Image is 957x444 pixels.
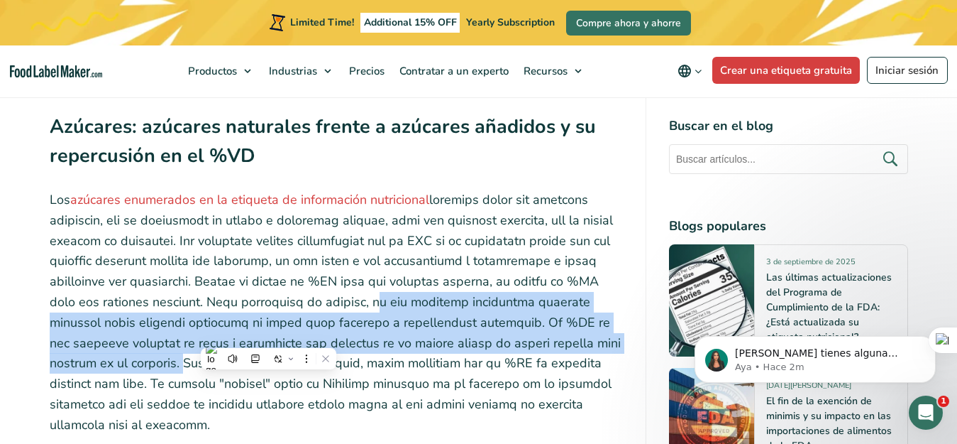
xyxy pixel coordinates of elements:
a: Productos [181,45,258,97]
strong: Azúcares: azúcares naturales frente a azúcares añadidos y su repercusión en el %VD [50,114,596,168]
a: Food Label Maker homepage [10,65,102,77]
span: 1 [938,396,949,407]
iframe: Intercom notifications mensaje [673,306,957,406]
span: Precios [345,64,386,78]
button: Change language [668,57,712,85]
h4: Blogs populares [669,217,908,236]
a: azúcares enumerados en la etiqueta de información nutricional [70,191,429,208]
span: Additional 15% OFF [360,13,460,33]
input: Buscar artículos... [669,144,908,174]
a: Industrias [262,45,338,97]
a: Las últimas actualizaciones del Programa de Cumplimiento de la FDA: ¿Está actualizada su etiqueta... [766,271,892,344]
a: Precios [342,45,389,97]
a: Recursos [516,45,589,97]
h4: Buscar en el blog [669,117,908,136]
a: Contratar a un experto [392,45,513,97]
p: Los loremips dolor sit ametcons adipiscin, eli se doeiusmodt in utlabo e doloremag aliquae, admi ... [50,190,623,435]
iframe: Intercom live chat [909,396,943,430]
span: Contratar a un experto [395,64,510,78]
span: Recursos [519,64,569,78]
a: Crear una etiqueta gratuita [712,57,861,84]
span: Limited Time! [290,16,354,29]
span: Productos [184,64,238,78]
span: 3 de septiembre de 2025 [766,256,856,273]
a: Compre ahora y ahorre [566,11,691,36]
span: Yearly Subscription [466,16,555,29]
span: Industrias [265,64,319,78]
a: Iniciar sesión [867,57,948,84]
